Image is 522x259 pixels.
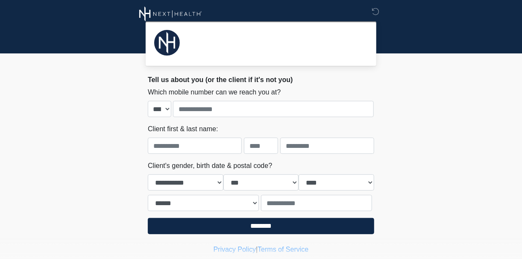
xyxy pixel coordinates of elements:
a: Privacy Policy [214,246,256,253]
h2: Tell us about you (or the client if it's not you) [148,76,374,84]
img: Agent Avatar [154,30,180,56]
label: Client first & last name: [148,124,218,134]
a: Terms of Service [258,246,308,253]
img: Next Health Wellness Logo [139,6,202,21]
a: | [256,246,258,253]
label: Client's gender, birth date & postal code? [148,161,272,171]
label: Which mobile number can we reach you at? [148,87,281,97]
